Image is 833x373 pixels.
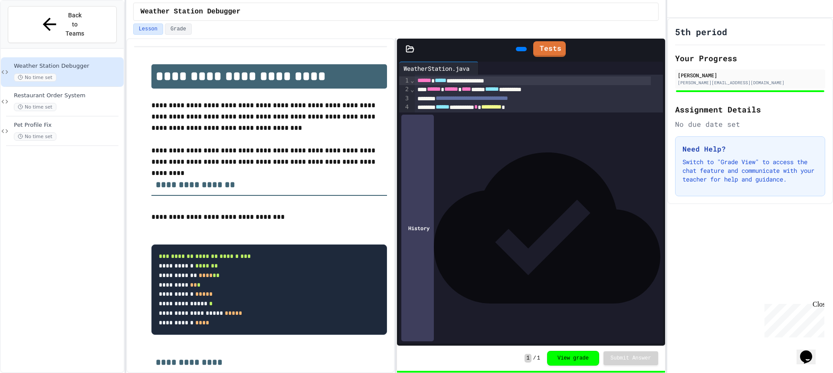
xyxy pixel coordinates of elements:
span: Restaurant Order System [14,92,122,99]
div: WeatherStation.java [399,64,474,73]
div: 2 [399,85,410,94]
button: Back to Teams [8,6,117,43]
span: Fold line [410,86,414,93]
button: View grade [547,351,599,366]
span: 1 [537,355,540,362]
button: Grade [165,23,192,35]
span: No time set [14,132,56,141]
span: Back to Teams [65,11,85,38]
div: [PERSON_NAME][EMAIL_ADDRESS][DOMAIN_NAME] [678,79,823,86]
span: No time set [14,73,56,82]
button: Submit Answer [603,351,658,365]
span: Weather Station Debugger [141,7,240,17]
div: [PERSON_NAME] [678,71,823,79]
div: Chat with us now!Close [3,3,60,55]
div: History [401,115,434,341]
button: Lesson [133,23,163,35]
span: 1 [525,354,531,363]
span: Fold line [410,77,414,84]
div: 4 [399,103,410,112]
div: WeatherStation.java [399,62,479,75]
h2: Assignment Details [675,103,825,116]
div: 3 [399,94,410,103]
iframe: chat widget [797,338,824,364]
h1: 5th period [675,26,727,38]
a: Tests [533,41,566,57]
span: / [533,355,536,362]
p: Switch to "Grade View" to access the chat feature and communicate with your teacher for help and ... [682,158,818,184]
span: Pet Profile Fix [14,122,122,129]
h2: Your Progress [675,52,825,64]
span: Submit Answer [610,355,651,362]
div: No due date set [675,119,825,129]
span: No time set [14,103,56,111]
h3: Need Help? [682,144,818,154]
div: 5 [399,112,410,120]
div: 1 [399,76,410,85]
iframe: chat widget [761,300,824,337]
span: Weather Station Debugger [14,63,122,70]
